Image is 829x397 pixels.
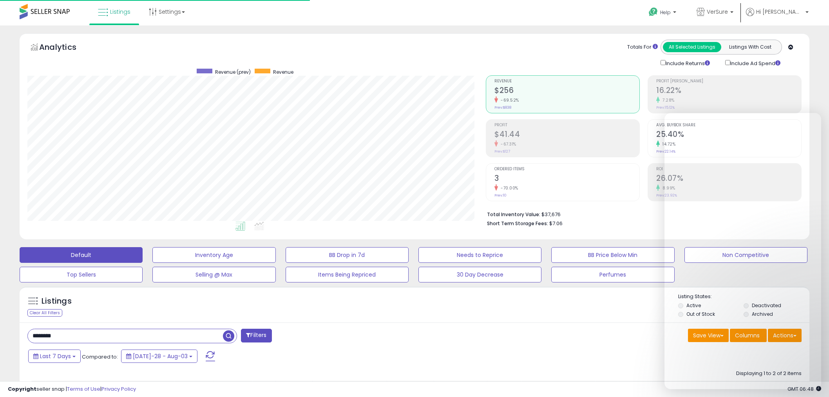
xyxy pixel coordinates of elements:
[494,105,511,110] small: Prev: $838
[707,8,728,16] span: VerSure
[656,105,675,110] small: Prev: 15.12%
[494,123,639,127] span: Profit
[719,58,793,67] div: Include Ad Spend
[110,8,130,16] span: Listings
[487,211,540,218] b: Total Inventory Value:
[664,113,821,389] iframe: Intercom live chat
[494,193,507,198] small: Prev: 10
[756,8,803,16] span: Hi [PERSON_NAME]
[8,386,136,393] div: seller snap | |
[656,79,801,84] span: Profit [PERSON_NAME]
[20,247,143,263] button: Default
[241,329,272,342] button: Filters
[487,220,548,227] b: Short Term Storage Fees:
[152,247,275,263] button: Inventory Age
[656,167,801,171] span: ROI
[663,42,721,52] button: All Selected Listings
[498,141,516,147] small: -67.31%
[40,352,71,360] span: Last 7 Days
[746,8,809,25] a: Hi [PERSON_NAME]
[643,1,684,25] a: Help
[498,185,518,191] small: -70.00%
[494,86,639,97] h2: $256
[28,350,81,363] button: Last 7 Days
[286,247,409,263] button: BB Drop in 7d
[494,174,639,184] h2: 3
[660,141,675,147] small: 14.72%
[82,353,118,361] span: Compared to:
[418,247,541,263] button: Needs to Reprice
[27,309,62,317] div: Clear All Filters
[656,123,801,127] span: Avg. Buybox Share
[660,185,675,191] small: 8.99%
[655,58,719,67] div: Include Returns
[494,79,639,84] span: Revenue
[656,174,801,184] h2: 26.07%
[494,149,510,154] small: Prev: $127
[418,267,541,282] button: 30 Day Decrease
[121,350,197,363] button: [DATE]-28 - Aug-03
[627,44,658,51] div: Totals For
[152,267,275,282] button: Selling @ Max
[648,7,658,17] i: Get Help
[656,130,801,140] h2: 25.40%
[39,42,92,55] h5: Analytics
[42,296,72,307] h5: Listings
[721,42,779,52] button: Listings With Cost
[656,86,801,97] h2: 16.22%
[549,220,563,227] span: $7.06
[8,385,36,393] strong: Copyright
[286,267,409,282] button: Items Being Repriced
[498,97,519,103] small: -69.52%
[215,69,251,75] span: Revenue (prev)
[494,130,639,140] h2: $41.44
[551,247,674,263] button: BB Price Below Min
[101,385,136,393] a: Privacy Policy
[551,267,674,282] button: Perfumes
[273,69,293,75] span: Revenue
[67,385,100,393] a: Terms of Use
[487,209,796,219] li: $37,676
[660,97,675,103] small: 7.28%
[20,267,143,282] button: Top Sellers
[656,149,675,154] small: Prev: 22.14%
[660,9,671,16] span: Help
[133,352,188,360] span: [DATE]-28 - Aug-03
[494,167,639,171] span: Ordered Items
[656,193,677,198] small: Prev: 23.92%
